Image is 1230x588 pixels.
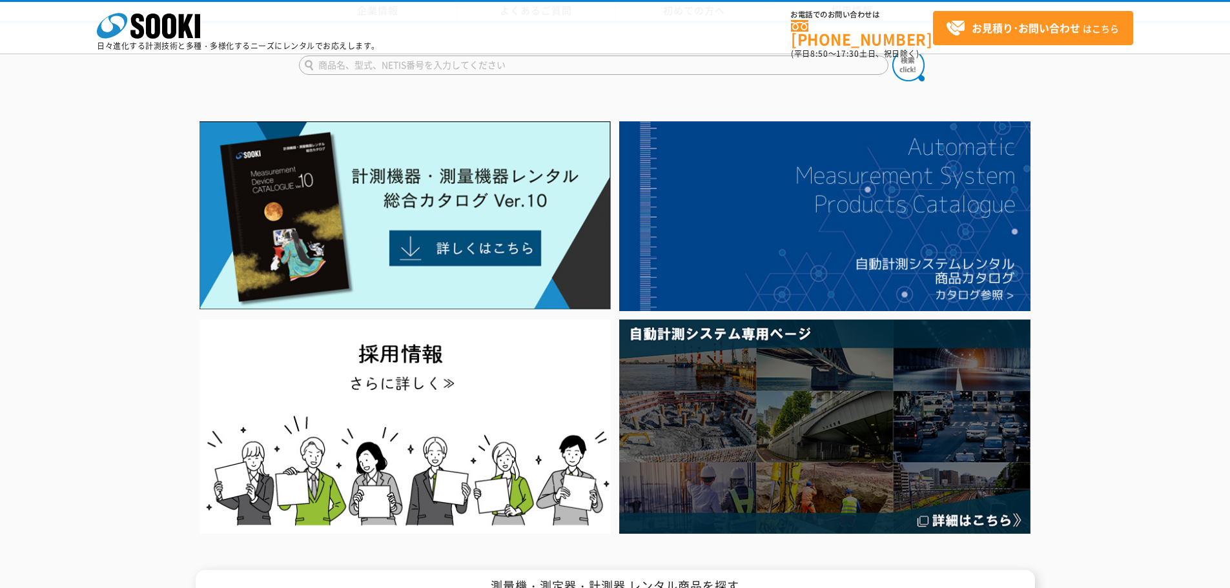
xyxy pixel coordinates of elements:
[97,42,380,50] p: 日々進化する計測技術と多種・多様化するニーズにレンタルでお応えします。
[791,20,933,46] a: [PHONE_NUMBER]
[619,319,1030,533] img: 自動計測システム専用ページ
[200,319,611,533] img: SOOKI recruit
[946,19,1119,38] span: はこちら
[972,20,1080,35] strong: お見積り･お問い合わせ
[791,11,933,19] span: お電話でのお問い合わせは
[892,49,925,81] img: btn_search.png
[619,121,1030,311] img: 自動計測システムカタログ
[791,48,919,59] span: (平日 ～ 土日、祝日除く)
[933,11,1133,45] a: お見積り･お問い合わせはこちら
[200,121,611,310] img: Catalog Ver10
[299,56,888,75] input: 商品名、型式、NETIS番号を入力してください
[836,48,859,59] span: 17:30
[810,48,828,59] span: 8:50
